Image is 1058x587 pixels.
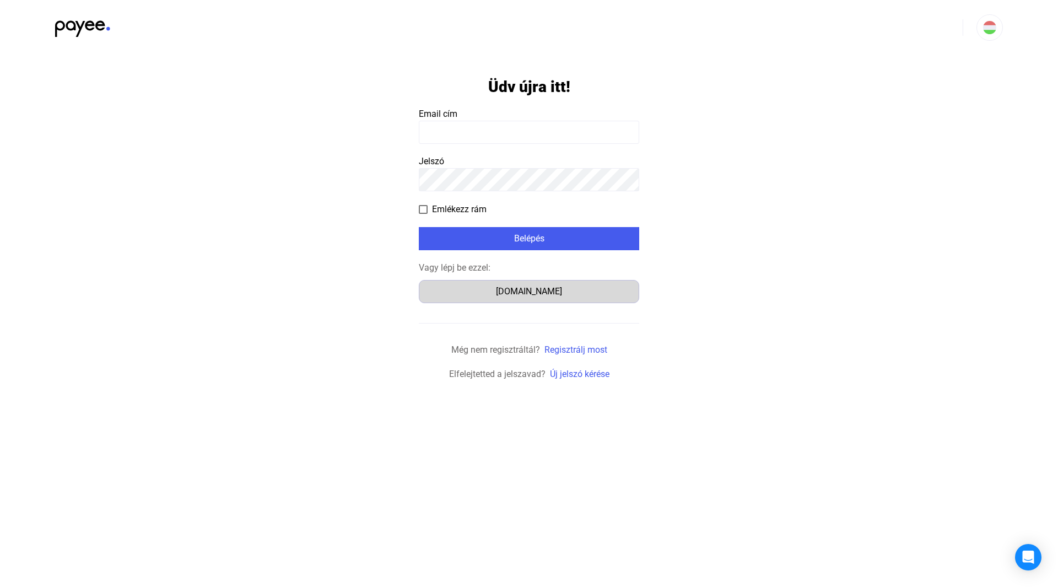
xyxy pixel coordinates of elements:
button: Belépés [419,227,639,250]
div: Open Intercom Messenger [1015,544,1041,570]
button: [DOMAIN_NAME] [419,280,639,303]
button: HU [976,14,1003,41]
div: Vagy lépj be ezzel: [419,261,639,274]
span: Elfelejtetted a jelszavad? [449,369,546,379]
div: [DOMAIN_NAME] [423,285,635,298]
div: Belépés [422,232,636,245]
span: Még nem regisztráltál? [451,344,540,355]
a: Regisztrálj most [544,344,607,355]
h1: Üdv újra itt! [488,77,570,96]
img: black-payee-blue-dot.svg [55,14,110,37]
img: HU [983,21,996,34]
span: Emlékezz rám [432,203,487,216]
a: Új jelszó kérése [550,369,609,379]
span: Jelszó [419,156,444,166]
span: Email cím [419,109,457,119]
a: [DOMAIN_NAME] [419,286,639,297]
